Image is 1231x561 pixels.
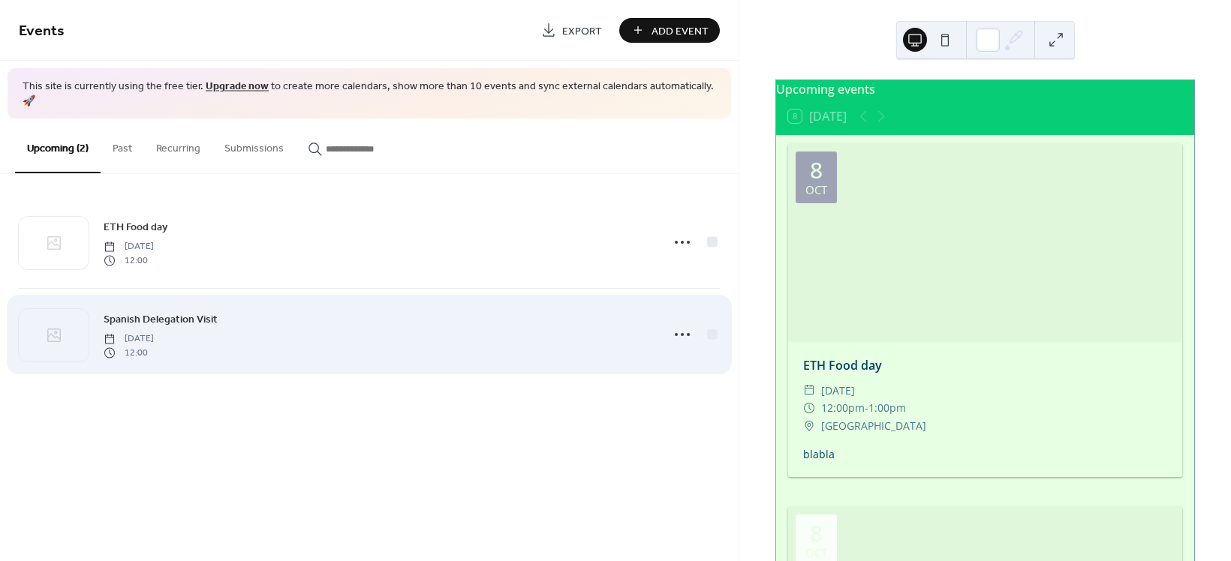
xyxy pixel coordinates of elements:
[803,399,815,417] div: ​
[101,118,144,172] button: Past
[104,218,167,235] a: ETH Food day
[810,522,823,544] div: 8
[104,220,167,235] span: ETH Food day
[144,118,212,172] button: Recurring
[821,417,926,435] span: [GEOGRAPHIC_DATA]
[803,382,815,400] div: ​
[821,382,855,400] span: [DATE]
[15,118,101,173] button: Upcoming (2)
[821,399,865,417] span: 12:00pm
[868,399,906,417] span: 1:00pm
[212,118,296,172] button: Submissions
[104,240,154,253] span: [DATE]
[619,18,720,43] button: Add Event
[788,446,1182,462] div: blabla
[19,16,65,46] span: Events
[104,312,218,328] span: Spanish Delegation Visit
[803,417,815,435] div: ​
[104,332,154,346] span: [DATE]
[23,79,716,109] span: This site is currently using the free tier. to create more calendars, show more than 10 events an...
[788,356,1182,374] div: ETH Food day
[104,346,154,359] span: 12:00
[652,23,709,39] span: Add Event
[865,399,868,417] span: -
[104,310,218,328] a: Spanish Delegation Visit
[805,547,827,559] div: Oct
[104,253,154,267] span: 12:00
[530,18,613,43] a: Export
[562,23,602,39] span: Export
[805,184,827,196] div: Oct
[776,80,1194,98] div: Upcoming events
[810,159,823,181] div: 8
[206,76,269,97] a: Upgrade now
